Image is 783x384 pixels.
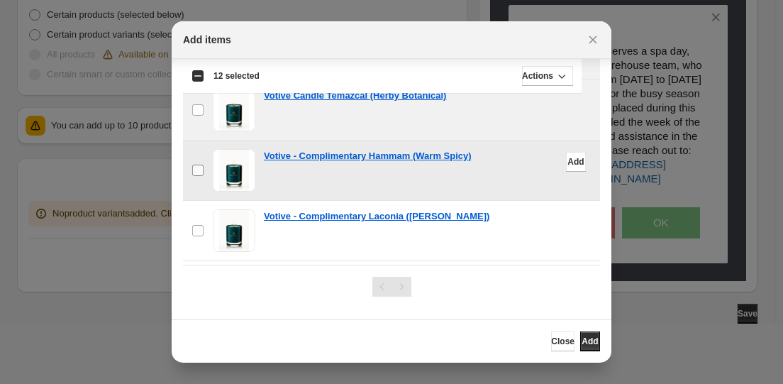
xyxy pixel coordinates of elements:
[264,89,446,103] a: Votive Candle Temazcal (Herby Botanical)
[582,336,598,347] span: Add
[264,209,489,224] a: Votive - Complimentary Laconia ([PERSON_NAME])
[580,331,600,351] button: Add
[583,30,603,50] button: Close
[566,152,586,172] button: Add
[522,66,573,86] button: Actions
[213,70,260,82] span: 12 selected
[183,33,231,47] h2: Add items
[551,336,574,347] span: Close
[522,70,553,82] span: Actions
[567,156,584,168] span: Add
[551,331,574,351] button: Close
[264,149,472,163] a: Votive - Complimentary Hammam (Warm Spicy)
[372,277,411,297] nav: Pagination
